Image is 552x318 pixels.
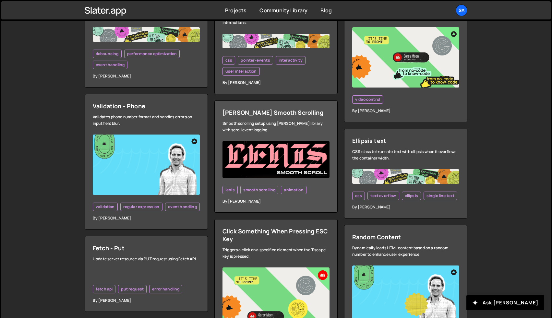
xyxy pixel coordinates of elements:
span: fetch api [96,287,113,292]
div: By [PERSON_NAME] [222,198,330,205]
div: Dynamically loads HTML content based on a random number to enhance user experience. [352,245,459,258]
a: Sa [456,5,467,16]
div: Smooth scrolling setup using [PERSON_NAME] library with scroll event logging. [222,120,330,133]
img: Frame%20482.jpg [93,27,200,42]
a: Projects [225,7,246,14]
span: smooth scrolling [243,187,276,193]
button: Ask [PERSON_NAME] [466,295,544,310]
div: Validation - Phone [93,102,200,110]
span: interactivity [279,58,303,63]
div: Click Something When Pressing ESC Key [222,227,330,243]
img: YT%20-%20Thumb%20(1).png [93,135,200,195]
span: single line text [426,193,455,198]
span: regular expression [123,204,160,209]
span: debouncing [96,51,119,56]
span: error handling [152,287,179,292]
span: event handling [168,204,197,209]
span: video control [355,97,380,102]
span: user interaction [225,69,257,74]
a: Fetch - Put Update server resource via PUT request using Fetch API. fetch api put request error h... [85,236,208,312]
div: Ellipsis text [352,137,459,145]
span: ellipsis [405,193,418,198]
div: Validates phone number format and handles errors on input field blur. [93,114,200,127]
div: By [PERSON_NAME] [352,204,459,210]
img: Frame%20482.jpg [222,34,330,48]
div: Update server resource via PUT request using Fetch API. [93,256,200,262]
a: [PERSON_NAME] Smooth Scrolling Smooth scrolling setup using [PERSON_NAME] library with scroll eve... [214,100,338,213]
span: css [355,193,362,198]
span: validation [96,204,115,209]
div: Triggers a click on a specified element when the 'Escape' key is pressed. [222,247,330,260]
div: By [PERSON_NAME] [93,215,200,221]
div: By [PERSON_NAME] [93,297,200,304]
span: animation [284,187,303,193]
div: [PERSON_NAME] Smooth Scrolling [222,109,330,116]
a: Validation - Phone Validates phone number format and handles errors on input field blur. validati... [85,94,208,230]
span: event handling [96,62,125,67]
span: put request [121,287,144,292]
a: Blog [320,7,332,14]
div: CSS class to truncate text with ellipsis when it overflows the container width. [352,148,459,161]
span: pointer-events [241,58,270,63]
span: lenis [225,187,235,193]
img: Frame%20482.jpg [352,169,459,184]
div: By [PERSON_NAME] [222,79,330,86]
a: Community Library [259,7,307,14]
span: text overflow [370,193,396,198]
img: Screenshot%202024-07-12%20at%201.16.56%E2%80%AFPM.png [222,141,330,178]
span: css [225,58,232,63]
span: performance optimization [127,51,177,56]
div: Fetch - Put [93,244,200,252]
div: Random Content [352,233,459,241]
div: By [PERSON_NAME] [93,73,200,79]
a: Ellipsis text CSS class to truncate text with ellipsis when it overflows the container width. css... [344,129,467,218]
img: YT%20-%20Thumb%20(7).png [352,27,459,88]
div: By [PERSON_NAME] [352,108,459,114]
